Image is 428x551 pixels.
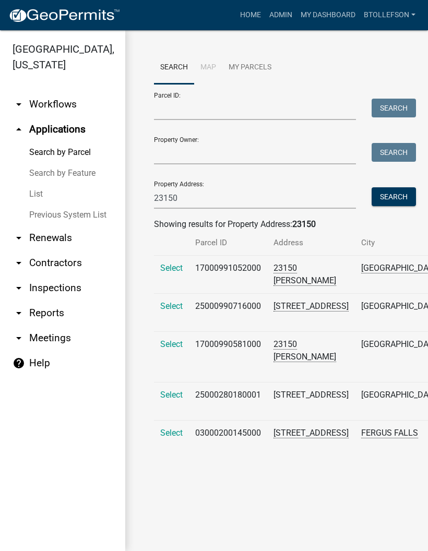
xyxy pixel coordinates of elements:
td: [STREET_ADDRESS] [267,382,355,421]
a: btollefson [360,5,420,25]
i: arrow_drop_down [13,282,25,294]
a: Select [160,301,183,311]
i: arrow_drop_down [13,307,25,319]
i: arrow_drop_down [13,257,25,269]
td: 17000990581000 [189,332,267,382]
button: Search [372,99,416,117]
td: 25000990716000 [189,294,267,332]
i: arrow_drop_down [13,332,25,344]
a: My Parcels [222,51,278,85]
a: Home [236,5,265,25]
a: My Dashboard [296,5,360,25]
td: 25000280180001 [189,382,267,421]
button: Search [372,187,416,206]
th: Parcel ID [189,231,267,255]
a: Select [160,339,183,349]
i: help [13,357,25,369]
td: 17000991052000 [189,256,267,294]
div: Showing results for Property Address: [154,218,399,231]
a: Select [160,263,183,273]
i: arrow_drop_down [13,98,25,111]
i: arrow_drop_down [13,232,25,244]
a: Search [154,51,194,85]
th: Address [267,231,355,255]
button: Search [372,143,416,162]
td: 03000200145000 [189,421,267,471]
a: Select [160,390,183,400]
a: Select [160,428,183,438]
strong: 23150 [292,219,316,229]
i: arrow_drop_up [13,123,25,136]
a: Admin [265,5,296,25]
